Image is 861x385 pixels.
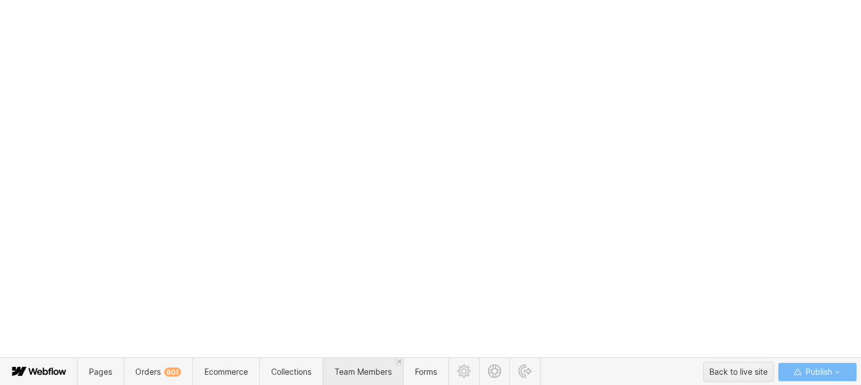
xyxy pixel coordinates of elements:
span: Collections [271,367,311,377]
div: 601 [164,367,181,377]
span: Orders [135,367,181,377]
span: Publish [803,363,832,380]
div: Back to live site [709,363,768,380]
span: Team Members [335,367,392,377]
span: Pages [89,367,112,377]
span: Ecommerce [204,367,248,377]
button: Back to live site [703,362,774,382]
a: Close 'Team Members' tab [395,358,403,366]
span: Forms [415,367,437,377]
button: Publish [778,363,856,381]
